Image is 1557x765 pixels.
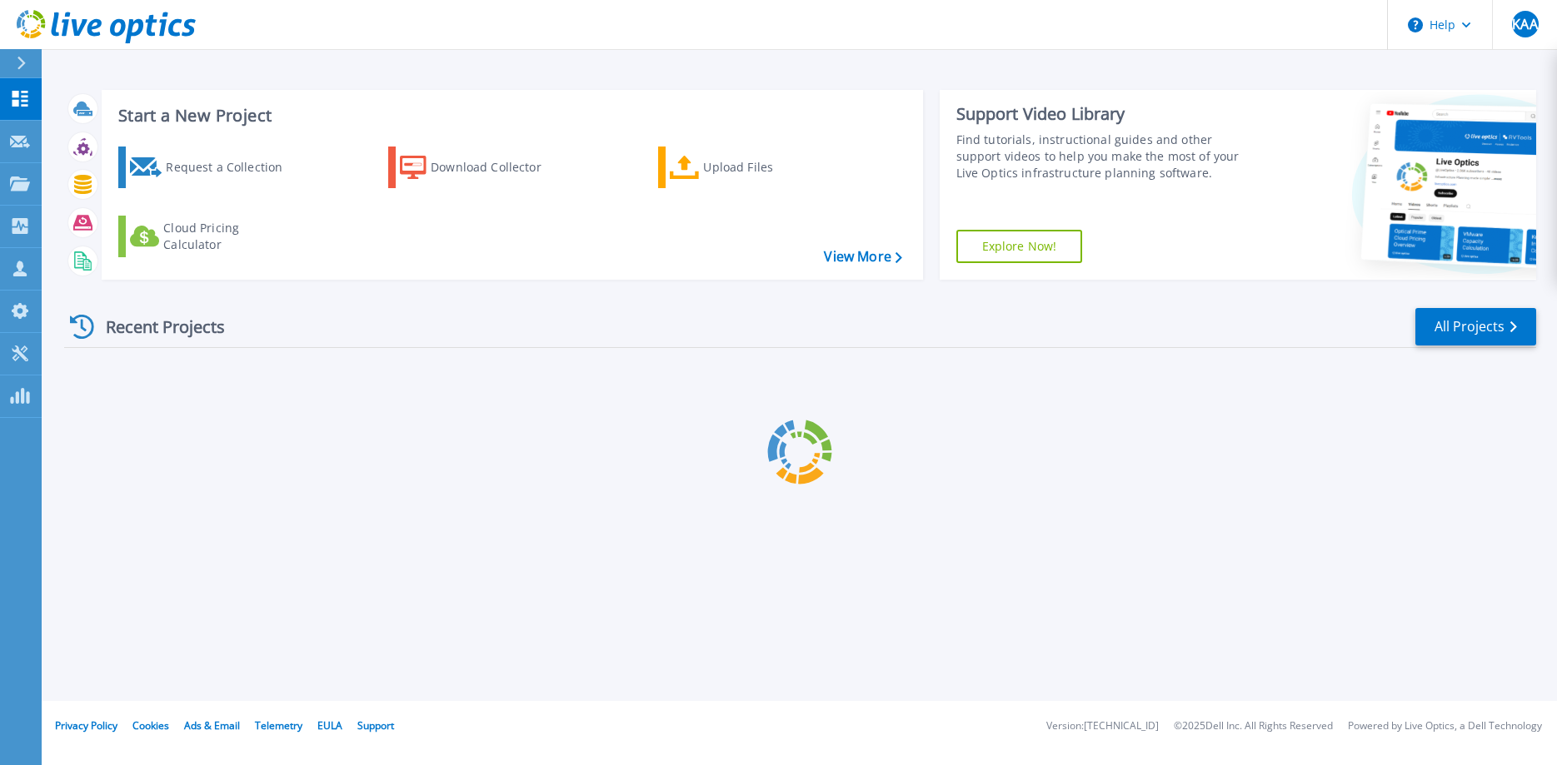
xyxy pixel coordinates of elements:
h3: Start a New Project [118,107,901,125]
a: Cloud Pricing Calculator [118,216,304,257]
a: Privacy Policy [55,718,117,733]
div: Support Video Library [956,103,1260,125]
div: Cloud Pricing Calculator [163,220,297,253]
div: Download Collector [431,151,564,184]
div: Find tutorials, instructional guides and other support videos to help you make the most of your L... [956,132,1260,181]
a: View More [824,249,901,265]
a: Request a Collection [118,147,304,188]
span: KAA [1512,17,1537,31]
div: Upload Files [703,151,836,184]
a: Cookies [132,718,169,733]
a: Download Collector [388,147,574,188]
a: All Projects [1415,308,1536,345]
a: Telemetry [255,718,302,733]
li: Version: [TECHNICAL_ID] [1046,721,1159,732]
li: © 2025 Dell Inc. All Rights Reserved [1174,721,1333,732]
a: EULA [317,718,342,733]
div: Request a Collection [166,151,299,184]
a: Upload Files [658,147,844,188]
a: Support [357,718,394,733]
a: Explore Now! [956,230,1083,263]
a: Ads & Email [184,718,240,733]
div: Recent Projects [64,306,247,347]
li: Powered by Live Optics, a Dell Technology [1348,721,1542,732]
